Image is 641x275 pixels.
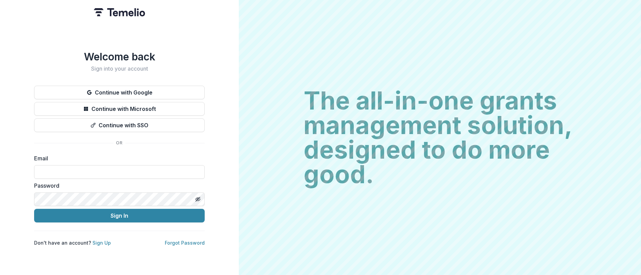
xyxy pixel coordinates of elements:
button: Sign In [34,209,205,222]
p: Don't have an account? [34,239,111,246]
label: Password [34,182,201,190]
button: Continue with SSO [34,118,205,132]
img: Temelio [94,8,145,16]
h2: Sign into your account [34,66,205,72]
a: Sign Up [92,240,111,246]
button: Continue with Microsoft [34,102,205,116]
button: Continue with Google [34,86,205,99]
button: Toggle password visibility [192,194,203,205]
a: Forgot Password [165,240,205,246]
h1: Welcome back [34,50,205,63]
label: Email [34,154,201,162]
